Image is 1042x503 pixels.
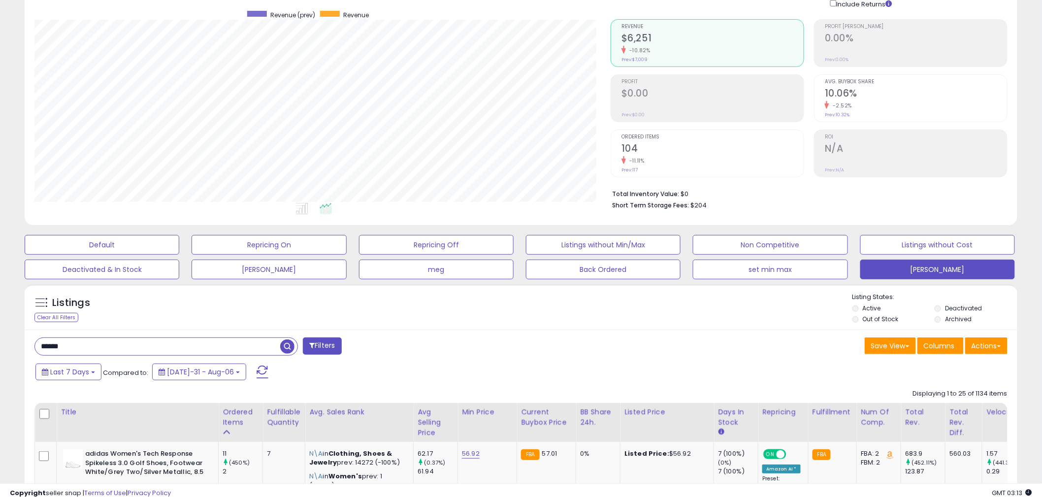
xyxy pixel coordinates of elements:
[621,24,804,30] span: Revenue
[418,449,457,458] div: 62.17
[905,407,941,428] div: Total Rev.
[825,79,1007,85] span: Avg. Buybox Share
[192,235,346,255] button: Repricing On
[167,367,234,377] span: [DATE]-31 - Aug-06
[462,449,480,459] a: 56.92
[825,33,1007,46] h2: 0.00%
[580,449,613,458] div: 0%
[861,407,897,428] div: Num of Comp.
[309,472,406,490] p: in prev: 1 (-100%)
[223,467,262,476] div: 2
[949,449,975,458] div: 560.03
[10,489,171,498] div: seller snap | |
[621,88,804,101] h2: $0.00
[462,407,513,417] div: Min Price
[924,341,955,351] span: Columns
[303,337,341,355] button: Filters
[84,488,126,498] a: Terms of Use
[905,449,945,458] div: 683.9
[580,407,616,428] div: BB Share 24h.
[34,313,78,322] div: Clear All Filters
[993,459,1019,467] small: (441.38%)
[986,449,1026,458] div: 1.57
[718,407,754,428] div: Days In Stock
[863,304,881,312] label: Active
[526,260,681,279] button: Back Ordered
[718,459,732,467] small: (0%)
[785,450,801,459] span: OFF
[309,407,409,417] div: Avg. Sales Rank
[690,201,707,210] span: $204
[693,235,847,255] button: Non Competitive
[424,459,445,467] small: (0.37%)
[825,134,1007,140] span: ROI
[10,488,46,498] strong: Copyright
[621,167,638,173] small: Prev: 117
[917,337,964,354] button: Columns
[813,407,852,417] div: Fulfillment
[626,157,645,165] small: -11.11%
[986,407,1022,417] div: Velocity
[621,79,804,85] span: Profit
[825,57,848,63] small: Prev: 0.00%
[270,11,315,19] span: Revenue (prev)
[905,467,945,476] div: 123.87
[359,235,514,255] button: Repricing Off
[945,304,982,312] label: Deactivated
[35,364,101,380] button: Last 7 Days
[829,102,852,109] small: -2.52%
[612,187,1000,199] li: $0
[328,471,362,481] span: Women's
[85,449,205,479] b: adidas Women's Tech Response Spikeless 3.0 Golf Shoes, Footwear White/Grey Two/Silver Metallic, 8.5
[343,11,369,19] span: Revenue
[945,315,972,323] label: Archived
[25,235,179,255] button: Default
[813,449,831,460] small: FBA
[152,364,246,380] button: [DATE]-31 - Aug-06
[612,190,679,198] b: Total Inventory Value:
[861,458,893,467] div: FBM: 2
[359,260,514,279] button: meg
[852,293,1017,302] p: Listing States:
[718,449,758,458] div: 7 (100%)
[912,459,937,467] small: (452.11%)
[718,428,724,436] small: Days In Stock.
[825,112,849,118] small: Prev: 10.32%
[521,449,539,460] small: FBA
[762,465,801,473] div: Amazon AI *
[624,449,669,458] b: Listed Price:
[865,337,916,354] button: Save View
[52,296,90,310] h5: Listings
[621,112,645,118] small: Prev: $0.00
[521,407,572,428] div: Current Buybox Price
[992,488,1032,498] span: 2025-08-14 03:13 GMT
[418,407,454,438] div: Avg Selling Price
[309,449,392,467] span: Clothing, Shoes & Jewelry
[718,467,758,476] div: 7 (100%)
[965,337,1008,354] button: Actions
[863,315,899,323] label: Out of Stock
[418,467,457,476] div: 61.94
[626,47,651,54] small: -10.82%
[693,260,847,279] button: set min max
[624,407,710,417] div: Listed Price
[861,449,893,458] div: FBA: 2
[25,260,179,279] button: Deactivated & In Stock
[764,450,777,459] span: ON
[542,449,557,458] span: 57.01
[825,143,1007,156] h2: N/A
[309,449,323,458] span: N\A
[612,201,689,209] b: Short Term Storage Fees:
[949,407,978,438] div: Total Rev. Diff.
[63,449,83,469] img: 216-H+WwomL._SL40_.jpg
[50,367,89,377] span: Last 7 Days
[621,134,804,140] span: Ordered Items
[621,33,804,46] h2: $6,251
[229,459,250,467] small: (450%)
[860,235,1015,255] button: Listings without Cost
[223,407,259,428] div: Ordered Items
[526,235,681,255] button: Listings without Min/Max
[192,260,346,279] button: [PERSON_NAME]
[223,449,262,458] div: 11
[309,449,406,467] p: in prev: 14272 (-100%)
